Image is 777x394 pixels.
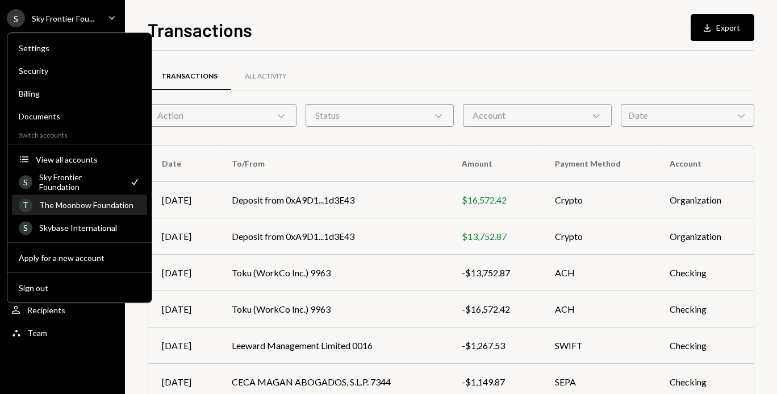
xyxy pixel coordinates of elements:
div: All Activity [245,72,286,81]
td: Checking [656,255,754,291]
div: Billing [19,89,140,98]
div: [DATE] [162,266,204,280]
div: Apply for a new account [19,253,140,263]
div: [DATE] [162,302,204,316]
td: Organization [656,218,754,255]
div: S [7,9,25,27]
button: Export [691,14,754,41]
div: S [19,175,32,189]
div: Action [148,104,296,127]
div: [DATE] [162,339,204,352]
div: T [19,198,32,212]
div: Switch accounts [7,128,152,139]
div: The Moonbow Foundation [39,200,140,210]
div: Transactions [161,72,218,81]
button: Sign out [12,278,147,298]
div: -$13,752.87 [462,266,528,280]
a: Documents [12,106,147,126]
div: -$1,149.87 [462,375,528,389]
div: S [19,221,32,235]
button: Apply for a new account [12,248,147,268]
div: Sign out [19,283,140,293]
div: Settings [19,43,140,53]
div: Sky Frontier Fou... [32,14,94,23]
div: Recipients [27,305,65,315]
div: Account [463,104,612,127]
th: Date [148,146,218,182]
td: Organization [656,182,754,218]
th: To/From [218,146,448,182]
div: Documents [19,111,140,121]
th: Account [656,146,754,182]
a: Recipients [7,300,118,320]
td: Deposit from 0xA9D1...1d3E43 [218,182,448,218]
div: Security [19,66,140,76]
a: Transactions [148,62,231,91]
td: Checking [656,291,754,327]
div: [DATE] [162,375,204,389]
a: Settings [12,38,147,58]
div: Date [621,104,754,127]
td: ACH [541,291,656,327]
a: Security [12,60,147,81]
a: SSkybase International [12,217,147,238]
div: $13,752.87 [462,230,528,243]
div: $16,572.42 [462,193,528,207]
button: View all accounts [12,150,147,170]
td: ACH [541,255,656,291]
td: Crypto [541,182,656,218]
th: Amount [448,146,541,182]
div: Skybase International [39,223,140,233]
td: Crypto [541,218,656,255]
td: Leeward Management Limited 0016 [218,327,448,364]
div: Status [306,104,454,127]
div: View all accounts [36,155,140,164]
div: Sky Frontier Foundation [39,172,122,192]
h1: Transactions [148,18,252,41]
div: [DATE] [162,230,204,243]
td: Toku (WorkCo Inc.) 9963 [218,291,448,327]
a: All Activity [231,62,300,91]
div: -$1,267.53 [462,339,528,352]
td: SWIFT [541,327,656,364]
div: Team [27,328,47,338]
th: Payment Method [541,146,656,182]
a: Team [7,322,118,343]
div: [DATE] [162,193,204,207]
div: -$16,572.42 [462,302,528,316]
a: TThe Moonbow Foundation [12,194,147,215]
td: Deposit from 0xA9D1...1d3E43 [218,218,448,255]
td: Checking [656,327,754,364]
a: Billing [12,83,147,103]
td: Toku (WorkCo Inc.) 9963 [218,255,448,291]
